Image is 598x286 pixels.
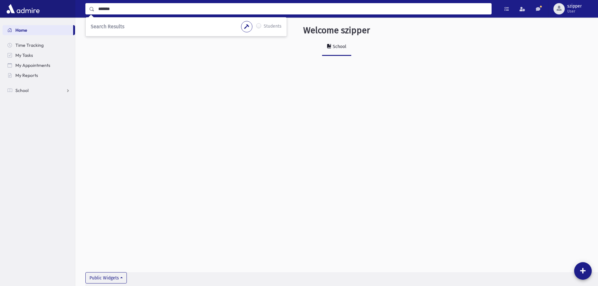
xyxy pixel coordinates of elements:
span: My Tasks [15,52,33,58]
a: School [3,85,75,95]
button: Public Widgets [85,272,127,283]
a: My Reports [3,70,75,80]
span: szipper [567,4,582,9]
span: Time Tracking [15,42,44,48]
label: Students [264,23,282,30]
span: User [567,9,582,14]
span: My Reports [15,73,38,78]
div: School [331,44,346,49]
h3: Welcome szipper [303,25,370,36]
a: Time Tracking [3,40,75,50]
span: School [15,88,29,93]
a: School [322,38,351,56]
a: My Appointments [3,60,75,70]
a: Home [3,25,73,35]
a: My Tasks [3,50,75,60]
span: Search Results [91,24,124,30]
input: Search [94,3,491,14]
img: AdmirePro [5,3,41,15]
span: Home [15,27,27,33]
span: My Appointments [15,62,50,68]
